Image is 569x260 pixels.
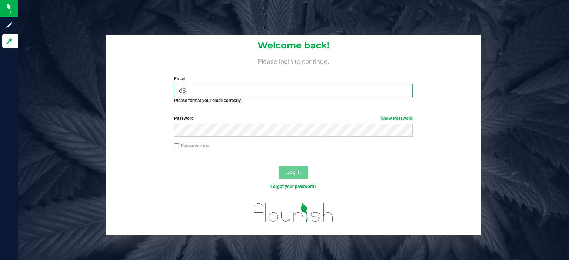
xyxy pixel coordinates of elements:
h1: Welcome back! [106,41,481,50]
label: Remember me [174,142,209,149]
label: Email [174,75,413,82]
span: Password [174,116,194,121]
inline-svg: Log in [6,37,13,45]
strong: Please format your email correctly. [174,98,242,103]
span: Log In [286,169,301,175]
h4: Please login to continue. [106,56,481,65]
img: flourish_logo.svg [247,197,340,227]
inline-svg: Sign up [6,21,13,29]
button: Log In [279,166,308,179]
input: Remember me [174,143,179,149]
a: Forgot your password? [270,184,316,189]
a: Show Password [381,116,413,121]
